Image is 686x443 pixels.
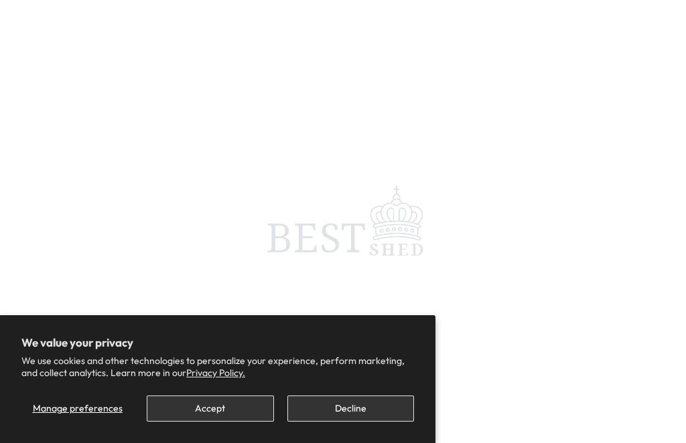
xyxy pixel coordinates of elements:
[21,395,133,422] button: Manage preferences
[147,395,273,422] button: Accept
[21,337,414,349] h2: We value your privacy
[21,355,414,379] p: We use cookies and other technologies to personalize your experience, perform marketing, and coll...
[287,395,414,422] button: Decline
[33,402,123,414] span: Manage preferences
[186,367,245,379] a: Privacy Policy.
